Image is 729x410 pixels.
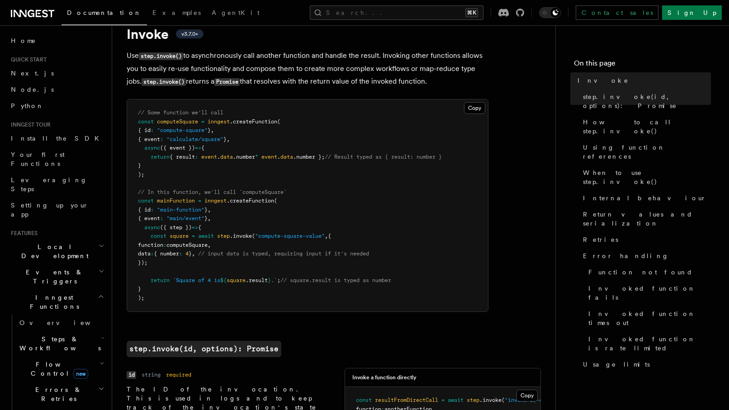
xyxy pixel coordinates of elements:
span: step [217,233,230,239]
span: : [195,154,198,160]
button: Steps & Workflows [16,331,106,356]
span: Next.js [11,70,54,77]
span: Events & Triggers [7,268,99,286]
span: Features [7,230,38,237]
span: = [201,118,204,125]
span: : [160,136,163,142]
span: return [151,154,170,160]
span: : [160,215,163,221]
span: : [163,242,166,248]
h1: Invoke [127,26,488,42]
span: Retries [583,235,618,244]
span: inngest [208,118,230,125]
span: Errors & Retries [16,385,98,403]
code: step.invoke() [142,78,186,86]
span: Invoked function is rate limited [588,335,711,353]
span: Documentation [67,9,142,16]
button: Inngest Functions [7,289,106,315]
a: Install the SDK [7,130,106,146]
span: `Square of 4 is [173,277,220,283]
span: { id [138,127,151,133]
span: Steps & Workflows [16,335,101,353]
span: = [441,397,445,403]
span: .createFunction [227,198,274,204]
a: Internal behaviour [579,190,711,206]
span: inngest [204,198,227,204]
button: Errors & Retries [16,382,106,407]
span: .number }; [293,154,325,160]
span: resultFromDirectCall [375,397,438,403]
button: Copy [464,102,485,114]
span: function [138,242,163,248]
span: ( [252,233,255,239]
a: Invoke [574,72,711,89]
a: When to use step.invoke() [579,165,711,190]
span: { event [138,215,160,221]
span: step.invoke(id, options): Promise [583,92,711,110]
span: Return values and serialization [583,210,711,228]
a: Function not found [585,264,711,280]
a: Documentation [62,3,147,25]
span: "main/event" [166,215,204,221]
span: async [144,145,160,151]
a: How to call step.invoke() [579,114,711,139]
a: Examples [147,3,206,24]
span: // In this function, we'll call `computeSquare` [138,189,287,195]
span: Using function references [583,143,711,161]
a: Invoked function is rate limited [585,331,711,356]
button: Copy [516,390,538,401]
span: event [201,154,217,160]
span: Invoked function fails [588,284,711,302]
span: // input data is typed, requiring input if it's needed [198,250,369,257]
dd: string [142,371,161,378]
a: Invoked function times out [585,306,711,331]
span: }); [138,259,147,266]
span: square [227,277,246,283]
span: ; [277,277,280,283]
span: .result [246,277,268,283]
span: { result [170,154,195,160]
span: Install the SDK [11,135,104,142]
span: } [223,136,227,142]
span: , [227,136,230,142]
span: AgentKit [212,9,260,16]
h3: Invoke a function directly [352,374,417,381]
span: mainFunction [157,198,195,204]
span: "main-function" [157,207,204,213]
span: , [208,207,211,213]
span: , [211,127,214,133]
span: Setting up your app [11,202,89,218]
span: .createFunction [230,118,277,125]
span: .` [271,277,277,283]
button: Toggle dark mode [539,7,561,18]
span: Overview [19,319,113,326]
span: Python [11,102,44,109]
span: v3.7.0+ [181,30,198,38]
span: { event [138,136,160,142]
span: , [208,242,211,248]
a: Leveraging Steps [7,172,106,197]
code: id [127,371,136,379]
span: Local Development [7,242,99,260]
span: { [198,224,201,231]
a: Python [7,98,106,114]
span: ( [277,118,280,125]
span: "compute-square" [157,127,208,133]
dd: required [166,371,191,378]
button: Local Development [7,239,106,264]
kbd: ⌘K [465,8,478,17]
a: Your first Functions [7,146,106,172]
span: ( [502,397,505,403]
a: Retries [579,231,711,248]
span: await [198,233,214,239]
span: = [192,233,195,239]
a: AgentKit [206,3,265,24]
span: // Some function we'll call [138,109,223,116]
a: Usage limits [579,356,711,372]
span: ); [138,171,144,178]
span: } [204,207,208,213]
span: Node.js [11,86,54,93]
span: } [204,215,208,221]
span: const [151,233,166,239]
span: : [151,127,154,133]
